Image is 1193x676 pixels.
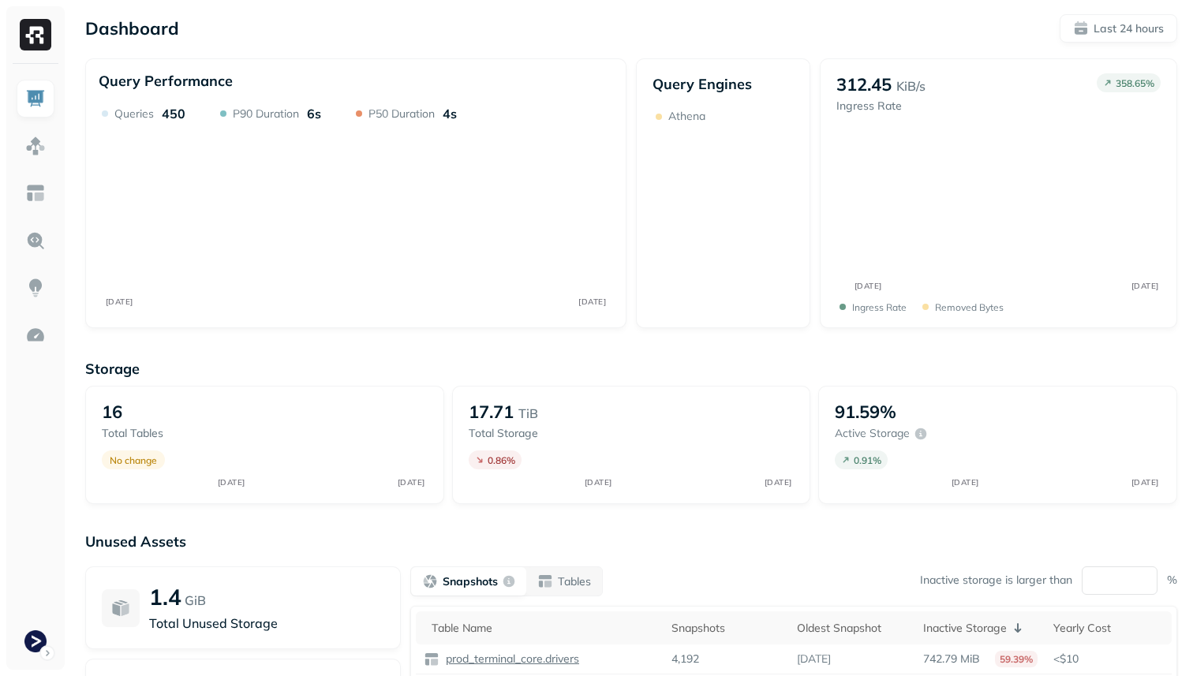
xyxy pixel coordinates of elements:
[835,401,896,423] p: 91.59%
[920,573,1072,588] p: Inactive storage is larger than
[1131,281,1158,291] tspan: [DATE]
[439,652,579,667] a: prod_terminal_core.drivers
[432,621,656,636] div: Table Name
[85,532,1177,551] p: Unused Assets
[114,106,154,121] p: Queries
[578,297,606,307] tspan: [DATE]
[149,614,384,633] p: Total Unused Storage
[25,183,46,204] img: Asset Explorer
[469,401,514,423] p: 17.71
[671,652,699,667] p: 4,192
[398,477,425,487] tspan: [DATE]
[653,75,794,93] p: Query Engines
[797,652,831,667] p: [DATE]
[102,401,122,423] p: 16
[424,652,439,667] img: table
[368,106,435,121] p: P50 Duration
[443,106,457,121] p: 4s
[836,99,926,114] p: Ingress Rate
[25,230,46,251] img: Query Explorer
[668,109,705,124] p: Athena
[836,73,892,95] p: 312.45
[1060,14,1177,43] button: Last 24 hours
[518,404,538,423] p: TiB
[951,477,978,487] tspan: [DATE]
[488,454,515,466] p: 0.86 %
[25,88,46,109] img: Dashboard
[85,17,179,39] p: Dashboard
[149,583,181,611] p: 1.4
[85,360,1177,378] p: Storage
[935,301,1004,313] p: Removed bytes
[110,454,157,466] p: No change
[854,281,881,291] tspan: [DATE]
[233,106,299,121] p: P90 Duration
[25,136,46,156] img: Assets
[25,325,46,345] img: Optimization
[835,426,910,441] p: Active storage
[854,454,881,466] p: 0.91 %
[469,426,582,441] p: Total storage
[896,77,926,95] p: KiB/s
[585,477,612,487] tspan: [DATE]
[443,574,498,589] p: Snapshots
[162,106,185,121] p: 450
[185,591,206,610] p: GiB
[20,19,51,50] img: Ryft
[852,301,907,313] p: Ingress Rate
[797,621,907,636] div: Oldest Snapshot
[923,652,980,667] p: 742.79 MiB
[995,651,1038,667] p: 59.39%
[1167,573,1177,588] p: %
[671,621,781,636] div: Snapshots
[102,426,215,441] p: Total tables
[443,652,579,667] p: prod_terminal_core.drivers
[106,297,133,307] tspan: [DATE]
[218,477,245,487] tspan: [DATE]
[25,278,46,298] img: Insights
[923,621,1007,636] p: Inactive Storage
[24,630,47,652] img: Terminal
[307,106,321,121] p: 6s
[765,477,792,487] tspan: [DATE]
[558,574,591,589] p: Tables
[99,72,233,90] p: Query Performance
[1053,621,1164,636] div: Yearly Cost
[1116,77,1154,89] p: 358.65 %
[1131,477,1158,487] tspan: [DATE]
[1094,21,1164,36] p: Last 24 hours
[1053,652,1164,667] p: <$10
